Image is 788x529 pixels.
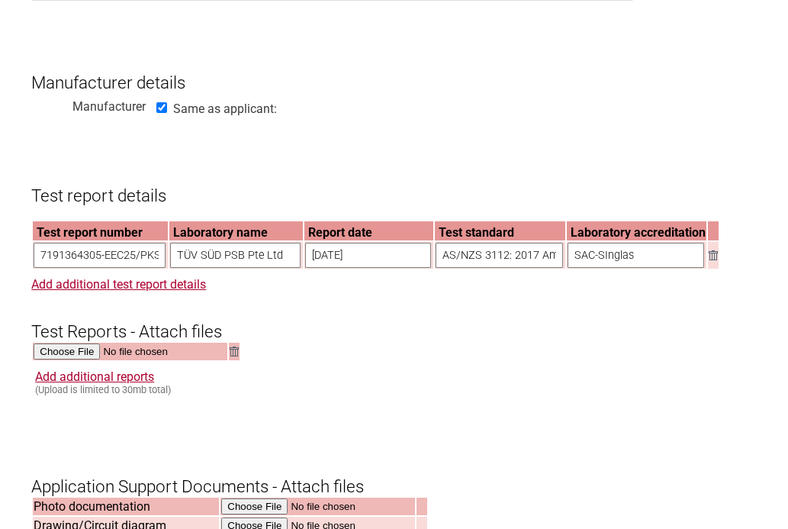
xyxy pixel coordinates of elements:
label: Same as applicant: [173,102,277,116]
h3: Test report details [31,160,756,205]
img: Remove [709,250,718,260]
th: Report date [304,221,433,240]
td: Photo documentation [33,498,219,515]
th: Laboratory name [169,221,303,240]
th: Test standard [435,221,565,240]
small: (Upload is limited to 30mb total) [35,384,171,395]
th: Laboratory accreditation [567,221,706,240]
h3: Manufacturer details [31,47,756,93]
img: Remove [230,347,239,356]
h3: Test Reports - Attach files [31,296,756,342]
h3: Application Support Documents - Attach files [31,450,756,496]
th: Test report number [33,221,168,240]
a: Add additional test report details [31,277,206,292]
div: Manufacturer [31,95,146,111]
a: Add additional reports [35,369,154,384]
